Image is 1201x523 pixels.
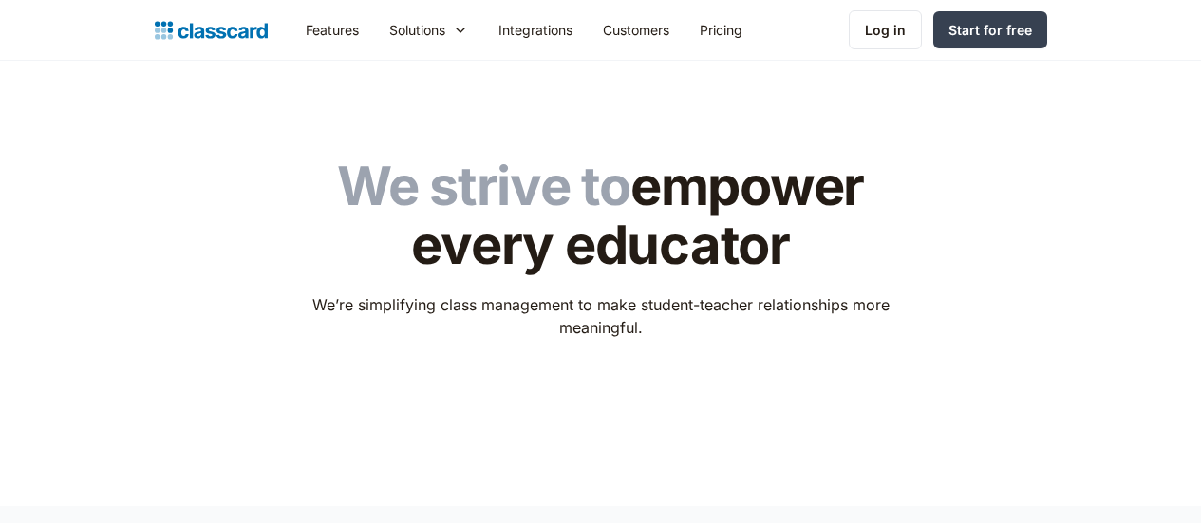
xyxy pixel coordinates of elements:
div: Log in [865,20,906,40]
a: Customers [588,9,685,51]
a: Features [291,9,374,51]
a: home [155,17,268,44]
div: Solutions [374,9,483,51]
h1: empower every educator [299,158,902,274]
div: Solutions [389,20,445,40]
div: Start for free [948,20,1032,40]
a: Pricing [685,9,758,51]
a: Integrations [483,9,588,51]
a: Start for free [933,11,1047,48]
span: We strive to [337,154,630,218]
p: We’re simplifying class management to make student-teacher relationships more meaningful. [299,293,902,339]
a: Log in [849,10,922,49]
